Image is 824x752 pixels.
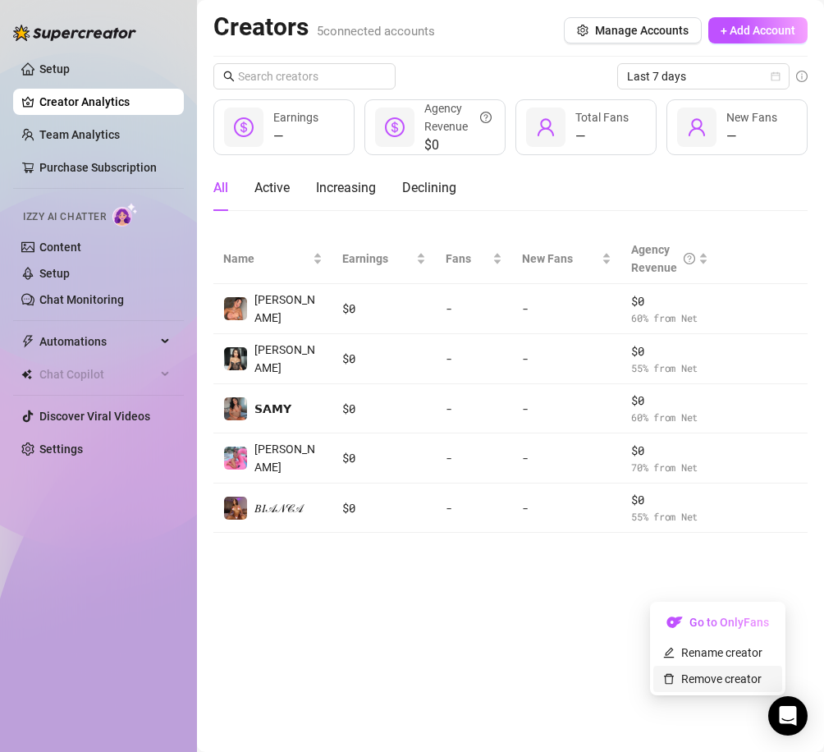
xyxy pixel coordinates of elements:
[522,400,612,418] div: -
[631,292,708,310] span: $ 0
[653,620,782,633] a: OFGo to OnlyFans
[39,267,70,280] a: Setup
[564,17,702,44] button: Manage Accounts
[342,400,426,418] div: $ 0
[213,178,228,198] div: All
[234,117,254,137] span: dollar-circle
[342,250,413,268] span: Earnings
[224,447,247,470] img: Beatrix
[446,499,502,517] div: -
[631,360,708,376] span: 55 % from Net
[39,361,156,387] span: Chat Copilot
[631,442,708,460] span: $ 0
[332,234,436,284] th: Earnings
[522,350,612,368] div: -
[273,126,318,146] div: —
[342,449,426,467] div: $ 0
[316,178,376,198] div: Increasing
[402,178,456,198] div: Declining
[254,402,291,415] span: 𝗦𝗔𝗠𝗬
[21,335,34,348] span: thunderbolt
[575,111,629,124] span: Total Fans
[627,64,780,89] span: Last 7 days
[631,241,695,277] div: Agency Revenue
[522,499,612,517] div: -
[273,111,318,124] span: Earnings
[577,25,588,36] span: setting
[39,128,120,141] a: Team Analytics
[575,126,629,146] div: —
[342,350,426,368] div: $ 0
[536,117,556,137] span: user
[224,347,247,370] img: Bianca
[446,400,502,418] div: -
[768,696,808,736] div: Open Intercom Messenger
[213,234,332,284] th: Name
[385,117,405,137] span: dollar-circle
[238,67,373,85] input: Search creators
[512,234,622,284] th: New Fans
[480,99,492,135] span: question-circle
[631,491,708,509] span: $ 0
[112,203,138,227] img: AI Chatter
[254,442,315,474] span: [PERSON_NAME]
[254,343,315,374] span: [PERSON_NAME]
[223,250,309,268] span: Name
[424,99,492,135] div: Agency Revenue
[631,342,708,360] span: $ 0
[721,24,795,37] span: + Add Account
[436,234,512,284] th: Fans
[224,397,247,420] img: 𝗦𝗔𝗠𝗬
[446,350,502,368] div: -
[446,449,502,467] div: -
[522,250,599,268] span: New Fans
[39,410,150,423] a: Discover Viral Videos
[21,369,32,380] img: Chat Copilot
[631,509,708,525] span: 55 % from Net
[254,293,315,324] span: [PERSON_NAME]
[342,300,426,318] div: $ 0
[684,241,695,277] span: question-circle
[796,71,808,82] span: info-circle
[223,71,235,82] span: search
[39,89,171,115] a: Creator Analytics
[631,460,708,475] span: 70 % from Net
[39,293,124,306] a: Chat Monitoring
[254,502,303,515] span: 𝐵𝐼𝒜𝒩𝒞𝒜
[317,24,435,39] span: 5 connected accounts
[39,241,81,254] a: Content
[631,310,708,326] span: 60 % from Net
[342,499,426,517] div: $ 0
[424,135,492,155] span: $0
[39,442,83,456] a: Settings
[726,111,777,124] span: New Fans
[631,392,708,410] span: $ 0
[254,178,290,198] div: Active
[224,497,247,520] img: 𝐵𝐼𝒜𝒩𝒞𝒜
[23,209,106,225] span: Izzy AI Chatter
[522,449,612,467] div: -
[39,161,157,174] a: Purchase Subscription
[771,71,781,81] span: calendar
[687,117,707,137] span: user
[631,410,708,425] span: 60 % from Net
[446,250,489,268] span: Fans
[446,300,502,318] div: -
[213,11,435,43] h2: Creators
[224,297,247,320] img: Sami
[522,300,612,318] div: -
[595,24,689,37] span: Manage Accounts
[13,25,136,41] img: logo-BBDzfeDw.svg
[663,672,762,686] a: Remove creator
[39,328,156,355] span: Automations
[708,17,808,44] button: + Add Account
[39,62,70,76] a: Setup
[726,126,777,146] div: —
